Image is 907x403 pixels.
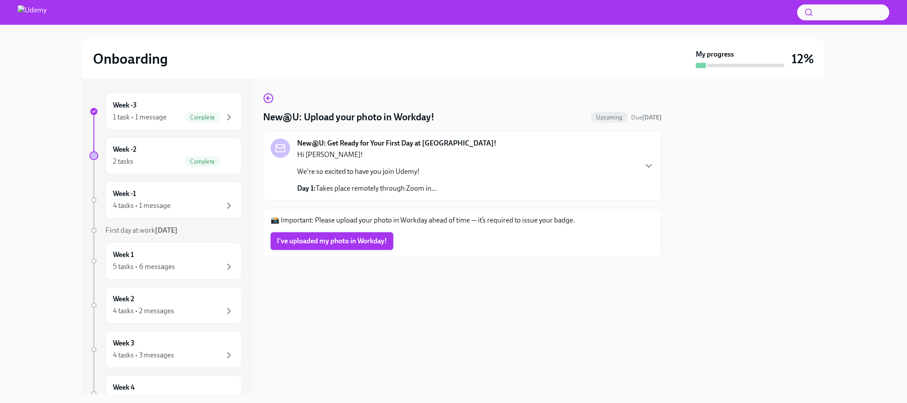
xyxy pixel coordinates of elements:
p: Takes place remotely through Zoom in... [297,184,437,193]
span: I've uploaded my photo in Workday! [277,237,387,246]
div: 4 tasks • 1 message [113,201,171,211]
h4: New@U: Upload your photo in Workday! [263,111,434,124]
a: First day at work[DATE] [89,226,242,235]
span: October 22nd, 2025 09:00 [631,113,662,122]
h3: 12% [791,51,814,67]
p: We're so excited to have you join Udemy! [297,167,437,177]
div: 1 task • 1 message [113,112,167,122]
div: 2 tasks [113,157,133,166]
a: Week 24 tasks • 2 messages [89,287,242,324]
strong: Day 1: [297,184,316,192]
button: I've uploaded my photo in Workday! [271,232,393,250]
span: First day at work [105,226,178,234]
span: Due [631,114,662,121]
p: Hi [PERSON_NAME]! [297,150,437,160]
h6: Week -1 [113,189,136,199]
h6: Week 3 [113,338,135,348]
p: 📸 Important: Please upload your photo in Workday ahead of time — it’s required to issue your badge. [271,215,654,225]
div: 4 tasks • 3 messages [113,350,174,360]
h2: Onboarding [93,50,168,68]
strong: [DATE] [642,114,662,121]
div: 4 tasks • 2 messages [113,306,174,316]
img: Udemy [18,5,47,19]
a: Week 34 tasks • 3 messages [89,331,242,368]
h6: Week -3 [113,100,137,110]
a: Week -31 task • 1 messageComplete [89,93,242,130]
strong: My progress [696,50,734,59]
a: Week -22 tasksComplete [89,137,242,174]
strong: [DATE] [155,226,178,234]
a: Week -14 tasks • 1 message [89,181,242,219]
a: Week 15 tasks • 6 messages [89,242,242,280]
h6: Week 2 [113,294,134,304]
span: Complete [185,158,220,165]
h6: Week 1 [113,250,134,260]
strong: New@U: Get Ready for Your First Day at [GEOGRAPHIC_DATA]! [297,138,496,148]
span: Upcoming [591,114,628,121]
span: Complete [185,114,220,121]
h6: Week -2 [113,145,136,154]
div: 5 tasks • 6 messages [113,262,175,272]
h6: Week 4 [113,383,135,392]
